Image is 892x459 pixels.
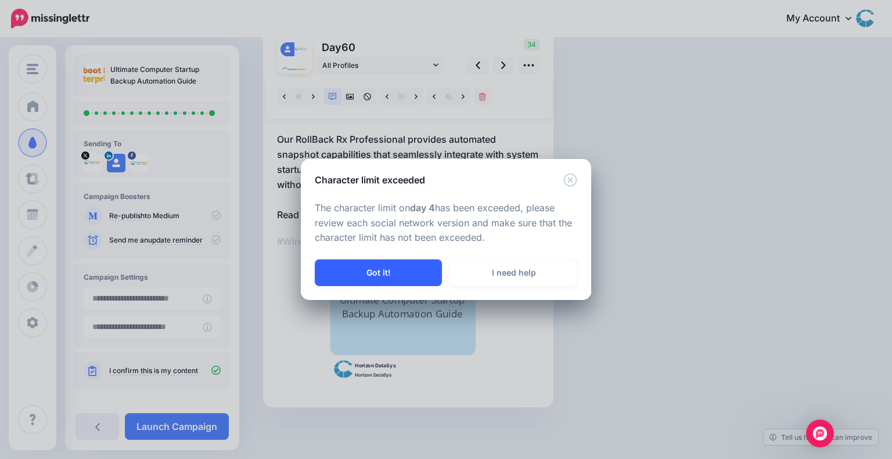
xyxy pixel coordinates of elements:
[806,420,834,447] div: Open Intercom Messenger
[450,259,577,286] a: I need help
[315,259,442,286] button: Got it!
[410,202,435,214] b: day 4
[315,201,577,246] p: The character limit on has been exceeded, please review each social network version and make sure...
[563,173,577,187] button: Close
[315,173,425,187] h5: Character limit exceeded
